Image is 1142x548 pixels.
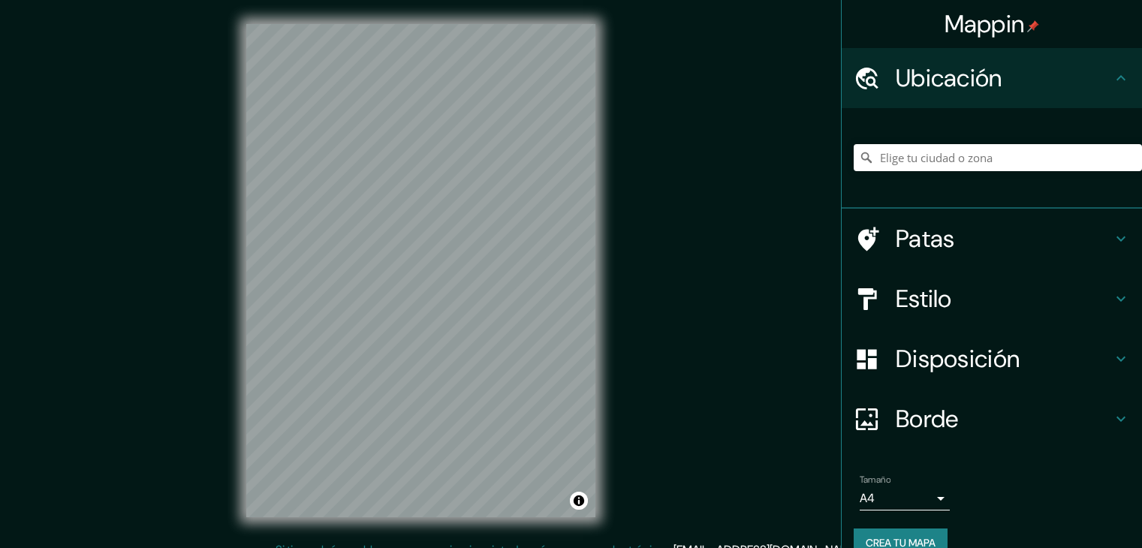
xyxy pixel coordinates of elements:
font: Disposición [896,343,1020,375]
font: Mappin [945,8,1025,40]
div: A4 [860,486,950,510]
font: Borde [896,403,959,435]
font: Tamaño [860,474,890,486]
font: Estilo [896,283,952,315]
font: Ubicación [896,62,1002,94]
div: Disposición [842,329,1142,389]
button: Activar o desactivar atribución [570,492,588,510]
input: Elige tu ciudad o zona [854,144,1142,171]
font: A4 [860,490,875,506]
div: Ubicación [842,48,1142,108]
canvas: Mapa [246,24,595,517]
img: pin-icon.png [1027,20,1039,32]
font: Patas [896,223,955,254]
div: Patas [842,209,1142,269]
div: Estilo [842,269,1142,329]
div: Borde [842,389,1142,449]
